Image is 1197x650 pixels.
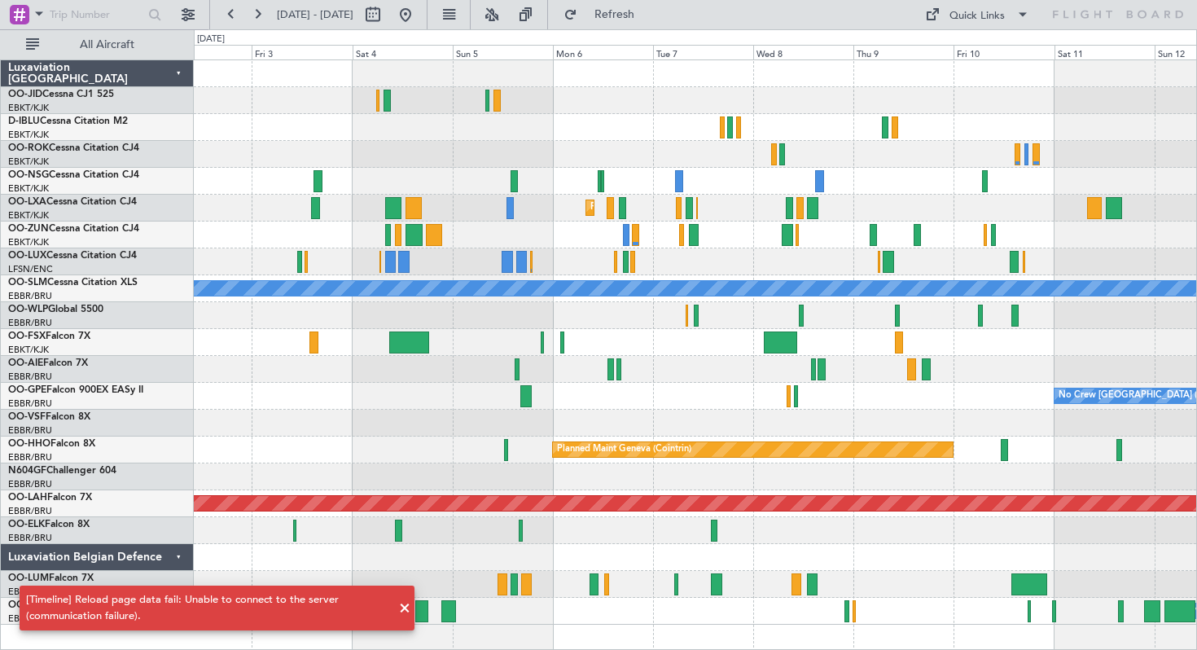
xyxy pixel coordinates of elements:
[8,505,52,517] a: EBBR/BRU
[8,493,92,503] a: OO-LAHFalcon 7X
[8,116,128,126] a: D-IBLUCessna Citation M2
[8,332,90,341] a: OO-FSXFalcon 7X
[8,317,52,329] a: EBBR/BRU
[8,344,49,356] a: EBKT/KJK
[8,466,116,476] a: N604GFChallenger 604
[8,424,52,437] a: EBBR/BRU
[8,143,139,153] a: OO-ROKCessna Citation CJ4
[8,493,47,503] span: OO-LAH
[8,478,52,490] a: EBBR/BRU
[8,278,138,288] a: OO-SLMCessna Citation XLS
[949,8,1005,24] div: Quick Links
[8,397,52,410] a: EBBR/BRU
[8,358,43,368] span: OO-AIE
[252,45,352,59] div: Fri 3
[556,2,654,28] button: Refresh
[8,102,49,114] a: EBKT/KJK
[1054,45,1155,59] div: Sat 11
[8,251,46,261] span: OO-LUX
[8,197,137,207] a: OO-LXACessna Citation CJ4
[8,358,88,368] a: OO-AIEFalcon 7X
[8,263,53,275] a: LFSN/ENC
[8,170,49,180] span: OO-NSG
[8,116,40,126] span: D-IBLU
[954,45,1054,59] div: Fri 10
[553,45,653,59] div: Mon 6
[8,251,137,261] a: OO-LUXCessna Citation CJ4
[353,45,453,59] div: Sat 4
[8,412,46,422] span: OO-VSF
[8,532,52,544] a: EBBR/BRU
[8,170,139,180] a: OO-NSGCessna Citation CJ4
[753,45,853,59] div: Wed 8
[8,451,52,463] a: EBBR/BRU
[197,33,225,46] div: [DATE]
[853,45,954,59] div: Thu 9
[8,385,46,395] span: OO-GPE
[8,143,49,153] span: OO-ROK
[151,45,252,59] div: Thu 2
[8,439,95,449] a: OO-HHOFalcon 8X
[917,2,1037,28] button: Quick Links
[8,224,49,234] span: OO-ZUN
[18,32,177,58] button: All Aircraft
[8,290,52,302] a: EBBR/BRU
[557,437,691,462] div: Planned Maint Geneva (Cointrin)
[8,332,46,341] span: OO-FSX
[590,195,780,220] div: Planned Maint Kortrijk-[GEOGRAPHIC_DATA]
[277,7,353,22] span: [DATE] - [DATE]
[8,90,114,99] a: OO-JIDCessna CJ1 525
[8,236,49,248] a: EBKT/KJK
[8,129,49,141] a: EBKT/KJK
[8,305,103,314] a: OO-WLPGlobal 5500
[26,592,390,624] div: [Timeline] Reload page data fail: Unable to connect to the server (communication failure).
[8,412,90,422] a: OO-VSFFalcon 8X
[42,39,172,51] span: All Aircraft
[8,90,42,99] span: OO-JID
[8,520,45,529] span: OO-ELK
[8,278,47,288] span: OO-SLM
[653,45,753,59] div: Tue 7
[8,371,52,383] a: EBBR/BRU
[8,305,48,314] span: OO-WLP
[50,2,143,27] input: Trip Number
[581,9,649,20] span: Refresh
[453,45,553,59] div: Sun 5
[8,209,49,222] a: EBKT/KJK
[8,156,49,168] a: EBKT/KJK
[8,439,50,449] span: OO-HHO
[8,182,49,195] a: EBKT/KJK
[8,224,139,234] a: OO-ZUNCessna Citation CJ4
[8,197,46,207] span: OO-LXA
[8,520,90,529] a: OO-ELKFalcon 8X
[8,385,143,395] a: OO-GPEFalcon 900EX EASy II
[8,466,46,476] span: N604GF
